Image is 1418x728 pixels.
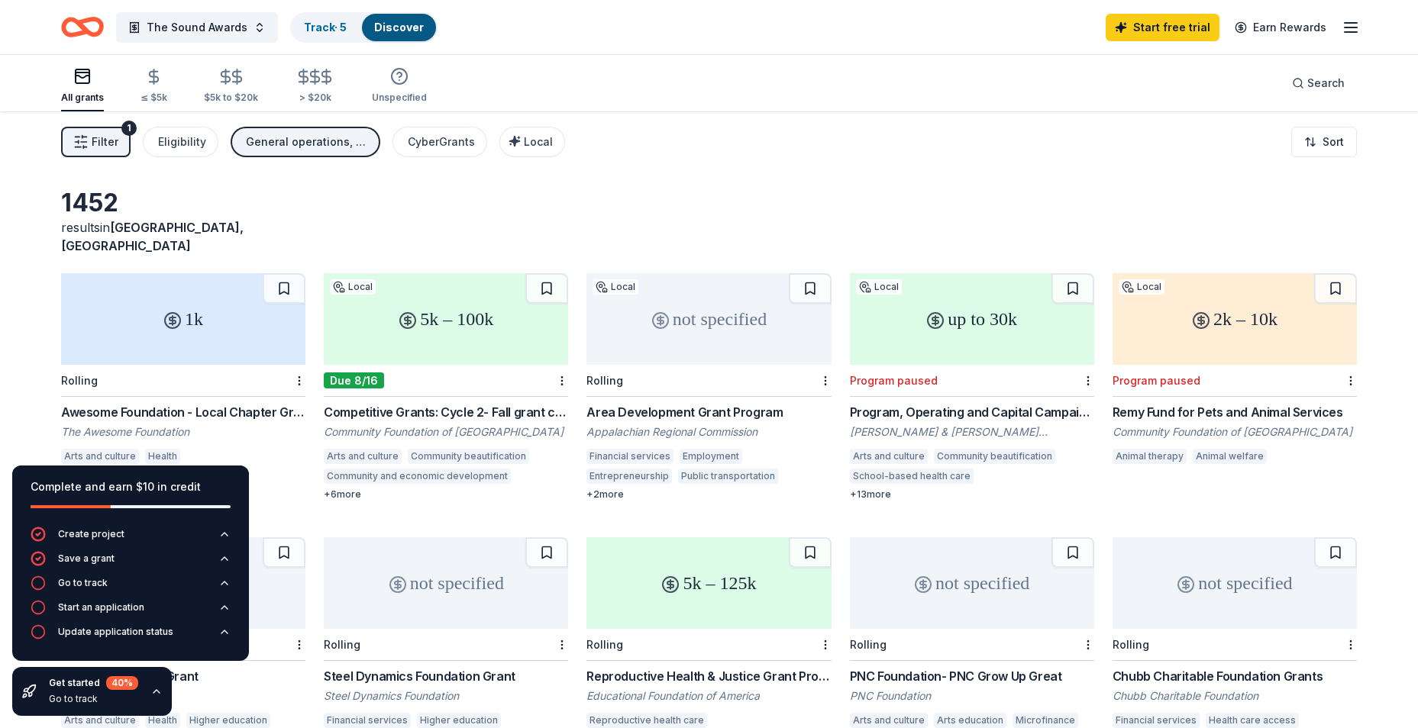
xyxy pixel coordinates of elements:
[324,638,360,651] div: Rolling
[1113,403,1357,421] div: Remy Fund for Pets and Animal Services
[1113,667,1357,685] div: Chubb Charitable Foundation Grants
[158,133,206,151] div: Eligibility
[31,551,231,575] button: Save a grant
[850,374,938,387] div: Program paused
[1323,133,1344,151] span: Sort
[61,403,305,421] div: Awesome Foundation - Local Chapter Grants
[61,449,139,464] div: Arts and culture
[324,424,568,440] div: Community Foundation of [GEOGRAPHIC_DATA]
[1113,449,1187,464] div: Animal therapy
[1013,713,1078,728] div: Microfinance
[324,273,568,365] div: 5k – 100k
[586,667,831,685] div: Reproductive Health & Justice Grant Program
[295,92,335,104] div: > $20k
[61,92,104,104] div: All grants
[586,537,831,629] div: 5k – 125k
[61,220,244,253] span: [GEOGRAPHIC_DATA], [GEOGRAPHIC_DATA]
[392,127,487,157] button: CyberGrants
[1113,537,1357,629] div: not specified
[850,403,1094,421] div: Program, Operating and Capital Campaign Grants
[58,626,173,638] div: Update application status
[324,688,568,704] div: Steel Dynamics Foundation
[1280,68,1357,98] button: Search
[1113,688,1357,704] div: Chubb Charitable Foundation
[850,424,1094,440] div: [PERSON_NAME] & [PERSON_NAME] Foundation
[324,667,568,685] div: Steel Dynamics Foundation Grant
[850,273,1094,501] a: up to 30kLocalProgram pausedProgram, Operating and Capital Campaign Grants[PERSON_NAME] & [PERSON...
[374,21,424,34] a: Discover
[58,552,115,565] div: Save a grant
[147,18,247,37] span: The Sound Awards
[31,478,231,496] div: Complete and earn $10 in credit
[31,600,231,624] button: Start an application
[980,469,1087,484] div: Housing development
[324,273,568,501] a: 5k – 100kLocalDue 8/16Competitive Grants: Cycle 2- Fall grant cycleCommunity Foundation of [GEOGR...
[1119,279,1164,295] div: Local
[324,488,568,501] div: + 6 more
[586,424,831,440] div: Appalachian Regional Commission
[145,449,180,464] div: Health
[61,61,104,111] button: All grants
[61,127,131,157] button: Filter1
[586,273,831,501] a: not specifiedLocalRollingArea Development Grant ProgramAppalachian Regional CommissionFinancial s...
[1106,14,1219,41] a: Start free trial
[204,92,258,104] div: $5k to $20k
[586,449,673,464] div: Financial services
[49,693,138,705] div: Go to track
[850,638,887,651] div: Rolling
[116,12,278,43] button: The Sound Awards
[324,403,568,421] div: Competitive Grants: Cycle 2- Fall grant cycle
[1113,273,1357,469] a: 2k – 10kLocalProgram pausedRemy Fund for Pets and Animal ServicesCommunity Foundation of [GEOGRAP...
[143,127,218,157] button: Eligibility
[586,688,831,704] div: Educational Foundation of America
[850,273,1094,365] div: up to 30k
[61,424,305,440] div: The Awesome Foundation
[324,449,402,464] div: Arts and culture
[408,449,529,464] div: Community beautification
[61,273,305,501] a: 1kRollingAwesome Foundation - Local Chapter GrantsThe Awesome FoundationArts and cultureHealthCom...
[141,92,167,104] div: ≤ $5k
[324,537,568,629] div: not specified
[1206,713,1299,728] div: Health care access
[850,469,974,484] div: School-based health care
[141,62,167,111] button: ≤ $5k
[372,61,427,111] button: Unspecified
[61,220,244,253] span: in
[499,127,565,157] button: Local
[290,12,438,43] button: Track· 5Discover
[61,188,305,218] div: 1452
[330,279,376,295] div: Local
[1113,424,1357,440] div: Community Foundation of [GEOGRAPHIC_DATA]
[1307,74,1345,92] span: Search
[106,676,138,690] div: 40 %
[850,488,1094,501] div: + 13 more
[61,273,305,365] div: 1k
[586,374,623,387] div: Rolling
[324,469,511,484] div: Community and economic development
[586,488,831,501] div: + 2 more
[58,601,144,614] div: Start an application
[61,9,104,45] a: Home
[850,667,1094,685] div: PNC Foundation- PNC Grow Up Great
[586,403,831,421] div: Area Development Grant Program
[850,449,928,464] div: Arts and culture
[324,372,384,388] div: Due 8/16
[1291,127,1357,157] button: Sort
[324,713,411,728] div: Financial services
[295,62,335,111] button: > $20k
[1113,374,1200,387] div: Program paused
[31,575,231,600] button: Go to track
[850,537,1094,629] div: not specified
[31,624,231,649] button: Update application status
[61,218,305,255] div: results
[680,449,742,464] div: Employment
[524,135,553,148] span: Local
[586,273,831,365] div: not specified
[586,638,623,651] div: Rolling
[417,713,501,728] div: Higher education
[92,133,118,151] span: Filter
[246,133,368,151] div: General operations, Scholarship, Projects & programming, Conference, Fellowship, Training and cap...
[586,713,707,728] div: Reproductive health care
[372,92,427,104] div: Unspecified
[121,121,137,136] div: 1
